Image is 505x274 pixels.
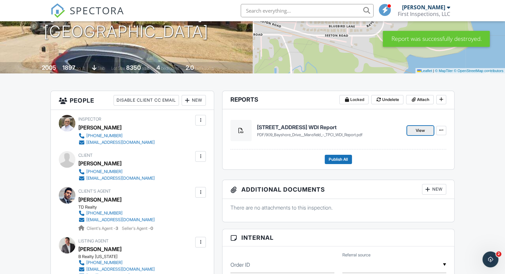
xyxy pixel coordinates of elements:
[78,168,155,175] a: [PHONE_NUMBER]
[42,64,56,71] div: 2005
[87,226,119,231] span: Client's Agent -
[78,189,111,194] span: Client's Agent
[78,133,155,139] a: [PHONE_NUMBER]
[78,217,155,223] a: [EMAIL_ADDRESS][DOMAIN_NAME]
[422,184,446,195] div: New
[98,66,105,71] span: slab
[241,4,374,17] input: Search everything...
[114,95,179,106] div: Disable Client CC Email
[398,11,450,17] div: First Inspections, LLC
[116,226,118,231] strong: 3
[111,66,125,71] span: Lot Size
[86,217,155,223] div: [EMAIL_ADDRESS][DOMAIN_NAME]
[222,229,454,246] h3: Internal
[78,205,160,210] div: TD Realty
[86,169,123,174] div: [PHONE_NUMBER]
[435,69,453,73] a: © MapTiler
[50,3,65,18] img: The Best Home Inspection Software - Spectora
[482,251,498,267] iframe: Intercom live chat
[51,91,214,110] h3: People
[454,69,503,73] a: © OpenStreetMap contributors
[78,139,155,146] a: [EMAIL_ADDRESS][DOMAIN_NAME]
[150,226,153,231] strong: 0
[342,252,371,258] label: Referral source
[402,4,445,11] div: [PERSON_NAME]
[86,133,123,138] div: [PHONE_NUMBER]
[417,69,432,73] a: Leaflet
[161,66,179,71] span: bedrooms
[86,260,123,265] div: [PHONE_NUMBER]
[78,259,155,266] a: [PHONE_NUMBER]
[44,6,209,41] h1: [STREET_ADDRESS] [GEOGRAPHIC_DATA]
[78,266,155,273] a: [EMAIL_ADDRESS][DOMAIN_NAME]
[76,66,86,71] span: sq. ft.
[78,117,101,122] span: Inspector
[126,64,141,71] div: 8350
[78,175,155,182] a: [EMAIL_ADDRESS][DOMAIN_NAME]
[78,210,155,217] a: [PHONE_NUMBER]
[186,64,194,71] div: 2.0
[496,251,501,257] span: 2
[78,195,122,205] a: [PERSON_NAME]
[50,9,124,23] a: SPECTORA
[70,3,124,17] span: SPECTORA
[78,238,109,243] span: Listing Agent
[86,211,123,216] div: [PHONE_NUMBER]
[78,153,93,158] span: Client
[86,176,155,181] div: [EMAIL_ADDRESS][DOMAIN_NAME]
[383,31,490,47] div: Report was successfully destroyed.
[142,66,150,71] span: sq.ft.
[86,140,155,145] div: [EMAIL_ADDRESS][DOMAIN_NAME]
[230,261,250,268] label: Order ID
[34,66,41,71] span: Built
[78,254,160,259] div: B Realty [US_STATE]
[195,66,214,71] span: bathrooms
[182,95,206,106] div: New
[86,267,155,272] div: [EMAIL_ADDRESS][DOMAIN_NAME]
[62,64,75,71] div: 1897
[222,180,454,199] h3: Additional Documents
[433,69,434,73] span: |
[78,244,122,254] a: [PERSON_NAME]
[78,123,122,133] div: [PERSON_NAME]
[156,64,160,71] div: 4
[78,158,122,168] div: [PERSON_NAME]
[122,226,153,231] span: Seller's Agent -
[230,204,446,211] p: There are no attachments to this inspection.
